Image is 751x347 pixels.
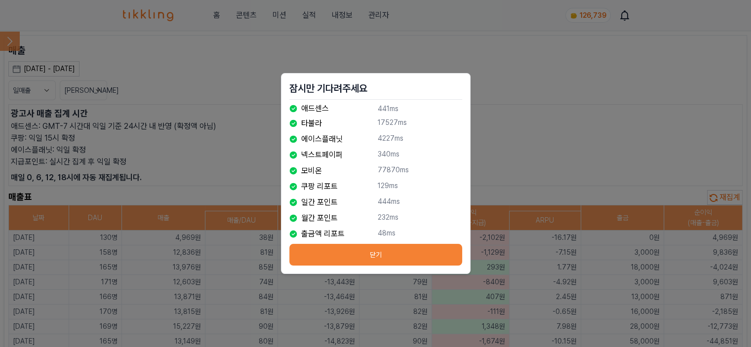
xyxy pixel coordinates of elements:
p: 232ms [378,212,462,224]
p: 4227ms [378,133,462,145]
p: 340ms [378,149,462,161]
p: 타불라 [301,117,322,129]
p: 일간 포인트 [301,196,338,208]
p: 쿠팡 리포트 [301,181,338,193]
p: 129ms [378,181,462,193]
p: 48ms [378,228,462,240]
p: 17527ms [378,117,462,129]
p: 넥스트페이퍼 [301,149,343,161]
p: 441ms [378,104,462,114]
p: 에이스플래닛 [301,133,343,145]
p: 모비온 [301,165,322,177]
p: 444ms [378,196,462,208]
p: 애드센스 [301,103,329,115]
p: 출금액 리포트 [301,228,345,240]
h2: 잠시만 기다려주세요 [289,81,462,95]
p: 77870ms [378,165,462,177]
p: 월간 포인트 [301,212,338,224]
button: 닫기 [289,244,462,266]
